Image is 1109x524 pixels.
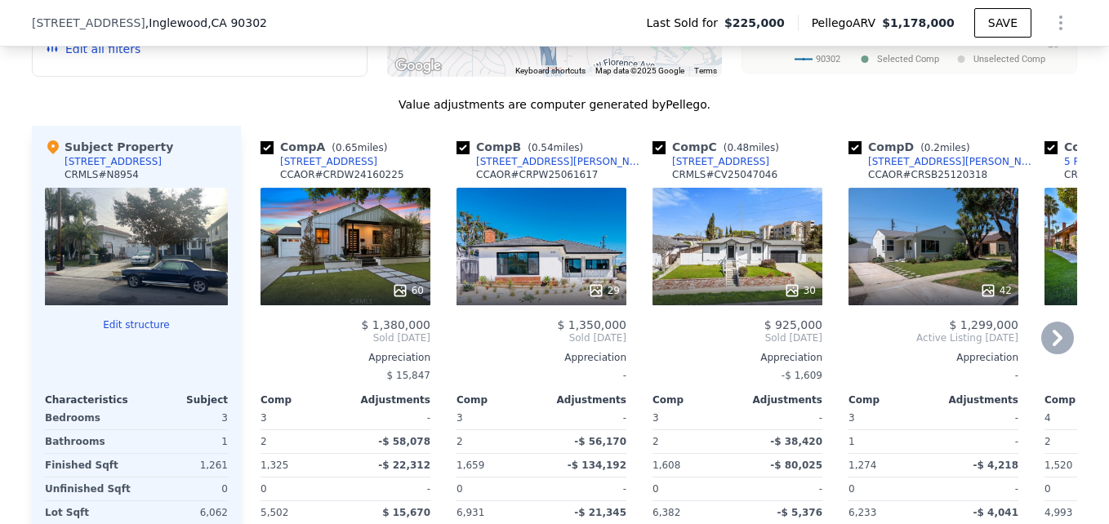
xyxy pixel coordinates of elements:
span: -$ 38,420 [770,436,822,447]
div: - [741,406,822,429]
span: Active Listing [DATE] [848,331,1018,344]
span: 4 [1044,412,1051,424]
span: -$ 5,376 [777,507,822,518]
div: - [848,364,1018,387]
span: $ 1,299,000 [949,318,1018,331]
div: 1,261 [140,454,228,477]
span: Sold [DATE] [457,331,626,344]
button: Show Options [1044,7,1077,39]
span: -$ 4,041 [973,507,1018,518]
div: 6,062 [140,501,228,524]
span: 6,382 [652,507,680,518]
div: 60 [392,282,424,299]
span: 6,931 [457,507,484,518]
div: Appreciation [261,351,430,364]
div: 5 Pine Ct [1064,155,1108,168]
div: Comp B [457,139,590,155]
div: 30 [784,282,816,299]
a: 5 Pine Ct [1044,155,1108,168]
span: $ 1,350,000 [557,318,626,331]
div: Comp [261,393,345,406]
div: Characteristics [45,393,136,406]
span: -$ 1,609 [782,370,822,381]
span: Sold [DATE] [261,331,430,344]
div: - [349,406,430,429]
div: Appreciation [457,351,626,364]
div: Appreciation [848,351,1018,364]
div: Bathrooms [45,430,133,453]
div: Finished Sqft [45,454,133,477]
span: 0 [261,483,267,495]
text: 25 [1048,38,1059,50]
span: $ 15,847 [387,370,430,381]
span: ( miles) [914,142,976,153]
span: [STREET_ADDRESS] [32,15,145,31]
span: Pellego ARV [812,15,883,31]
div: Comp A [261,139,394,155]
div: 3 [140,406,228,429]
div: Appreciation [652,351,822,364]
span: 6,233 [848,507,876,518]
div: 29 [588,282,620,299]
img: Google [391,56,445,77]
span: 3 [261,412,267,424]
div: - [937,477,1018,500]
span: $1,178,000 [882,16,955,29]
div: Adjustments [345,393,430,406]
div: Comp D [848,139,977,155]
span: 0.48 [727,142,749,153]
div: 2 [457,430,538,453]
span: $ 15,670 [382,507,430,518]
div: - [349,477,430,500]
div: - [545,406,626,429]
a: [STREET_ADDRESS] [261,155,377,168]
div: 1 [848,430,930,453]
div: - [457,364,626,387]
span: 0 [652,483,659,495]
div: Comp [848,393,933,406]
span: 3 [457,412,463,424]
span: ( miles) [521,142,590,153]
span: -$ 4,218 [973,460,1018,471]
div: [STREET_ADDRESS][PERSON_NAME] [476,155,646,168]
div: CRMLS # CV25047046 [672,168,777,181]
text: Selected Comp [877,54,939,64]
div: Adjustments [933,393,1018,406]
span: 1,325 [261,460,288,471]
span: 0 [457,483,463,495]
div: 2 [652,430,734,453]
div: CCAOR # CRSB25120318 [868,168,987,181]
span: , Inglewood [145,15,267,31]
div: 1 [140,430,228,453]
div: CCAOR # CRDW24160225 [280,168,404,181]
div: [STREET_ADDRESS] [65,155,162,168]
div: [STREET_ADDRESS][PERSON_NAME] [868,155,1038,168]
div: Subject Property [45,139,173,155]
span: 0 [848,483,855,495]
span: -$ 22,312 [378,460,430,471]
text: 90302 [816,54,840,64]
span: -$ 21,345 [574,507,626,518]
span: -$ 58,078 [378,436,430,447]
a: Terms (opens in new tab) [694,66,717,75]
span: 0.54 [532,142,554,153]
a: [STREET_ADDRESS][PERSON_NAME] [848,155,1038,168]
a: Open this area in Google Maps (opens a new window) [391,56,445,77]
div: 0 [140,477,228,500]
div: CRMLS # N8954 [65,168,139,181]
span: 1,608 [652,460,680,471]
div: Adjustments [737,393,822,406]
span: 3 [848,412,855,424]
div: [STREET_ADDRESS] [672,155,769,168]
span: $225,000 [724,15,785,31]
span: 0.2 [924,142,940,153]
span: 1,659 [457,460,484,471]
text: Unselected Comp [973,54,1045,64]
div: Comp [457,393,541,406]
span: 5,502 [261,507,288,518]
span: -$ 80,025 [770,460,822,471]
span: Last Sold for [647,15,725,31]
div: Adjustments [541,393,626,406]
span: 1,274 [848,460,876,471]
div: - [545,477,626,500]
